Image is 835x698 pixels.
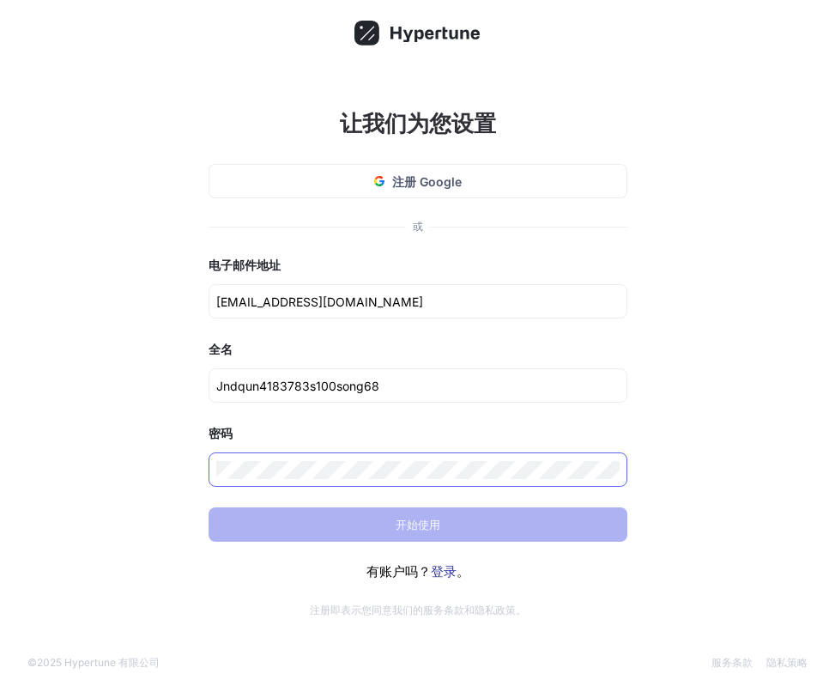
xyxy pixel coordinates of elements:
[392,173,462,191] span: 注册 Google
[209,603,627,618] p: 注册即表示您同意我们的 和 。
[209,164,627,198] button: 注册 Google
[209,255,627,276] div: 电子邮件地址
[423,604,464,616] a: 服务条款
[37,656,160,669] font: 2025 Hypertune 有限公司
[27,655,160,671] div: ©
[209,339,627,360] div: 全名
[209,106,627,140] h1: 让我们为您设置
[209,562,627,582] div: 有账户吗？ 。
[216,293,620,311] input: name@company.com
[216,377,620,395] input: 全名
[431,563,457,580] a: 登录
[209,423,627,444] div: 密码
[209,507,627,542] button: 开始使用
[396,519,440,530] span: 开始使用
[766,656,808,669] a: 隐私策略
[711,656,753,669] a: 服务条款
[475,604,516,616] a: 隐私政策
[413,219,423,234] div: 或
